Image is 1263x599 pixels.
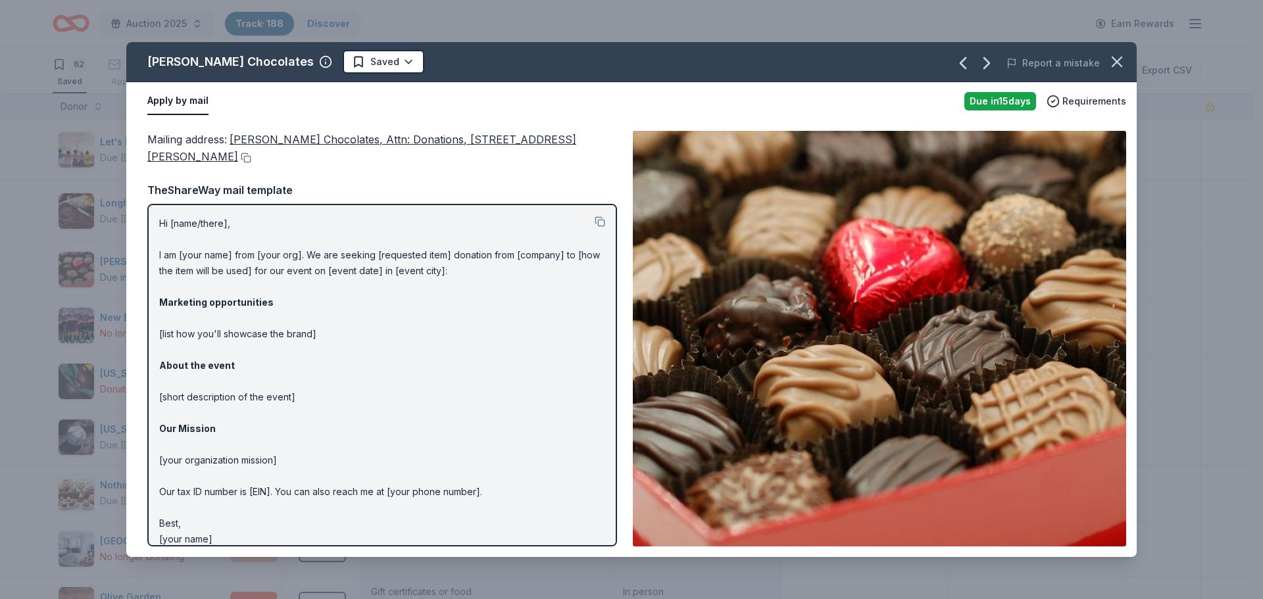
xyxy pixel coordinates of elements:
img: Image for Munson's Chocolates [633,131,1126,546]
button: Saved [343,50,424,74]
button: Report a mistake [1006,55,1100,71]
span: Saved [370,54,399,70]
strong: About the event [159,360,235,371]
div: TheShareWay mail template [147,181,617,199]
button: Apply by mail [147,87,209,115]
strong: Marketing opportunities [159,297,274,308]
strong: Our Mission [159,423,216,434]
span: [PERSON_NAME] Chocolates, Attn: Donations, [STREET_ADDRESS][PERSON_NAME] [147,133,576,163]
p: Hi [name/there], I am [your name] from [your org]. We are seeking [requested item] donation from ... [159,216,605,547]
div: [PERSON_NAME] Chocolates [147,51,314,72]
div: Mailing address : [147,131,617,166]
div: Due in 15 days [964,92,1036,110]
span: Requirements [1062,93,1126,109]
button: Requirements [1047,93,1126,109]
